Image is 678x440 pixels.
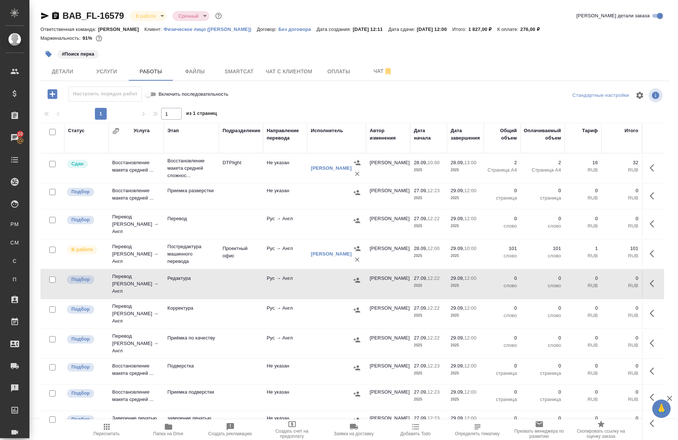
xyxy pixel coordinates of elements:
p: 28.09, [414,246,427,251]
p: 1 [568,245,598,252]
p: слово [524,282,561,289]
button: Скопировать ссылку на оценку заказа [570,419,632,440]
p: К оплате: [497,27,521,32]
p: 2025 [451,166,480,174]
button: Здесь прячутся важные кнопки [645,275,663,292]
p: 27.09, [414,305,427,311]
p: 0 [524,362,561,370]
p: RUB [568,252,598,260]
td: Восстановление макета средней ... [109,183,164,209]
button: Доп статусы указывают на важность/срочность заказа [214,11,223,21]
p: слово [487,312,517,319]
p: Сдан [71,160,84,168]
button: Назначить [351,415,362,426]
span: Файлы [177,67,213,76]
span: Поиск перка [57,50,99,57]
p: Подбор [71,276,90,283]
p: RUB [605,370,638,377]
p: 12:00 [464,389,476,395]
p: 29.09, [451,216,464,221]
button: Здесь прячутся важные кнопки [645,362,663,380]
p: 0 [487,275,517,282]
div: Исполнитель [311,127,343,134]
p: Подбор [71,216,90,223]
p: 12:23 [427,188,440,193]
td: Восстановление макета средней ... [109,385,164,411]
p: Восстановление макета средней сложнос... [167,157,215,179]
p: 29.09, [451,246,464,251]
td: [PERSON_NAME] [366,271,410,297]
p: 27.09, [414,216,427,221]
p: 0 [605,187,638,194]
td: [PERSON_NAME] [366,155,410,181]
td: Перевод [PERSON_NAME] → Англ [109,210,164,239]
span: 🙏 [655,401,668,416]
p: 29.09, [451,389,464,395]
button: Удалить [352,254,363,265]
button: Назначить [351,362,362,373]
div: Дата завершения [451,127,480,142]
button: Удалить [352,168,363,179]
span: Добавить Todo [400,431,430,436]
p: 12:00 [464,363,476,369]
p: страница [524,370,561,377]
p: RUB [605,222,638,230]
span: С [9,257,20,265]
p: слово [524,222,561,230]
p: 12:23 [427,363,440,369]
button: Срочный [176,13,200,19]
p: 16 [568,159,598,166]
td: Рус → Англ [263,301,307,327]
td: Не указан [263,411,307,437]
p: 27.09, [414,188,427,193]
span: Посмотреть информацию [649,88,664,102]
td: [PERSON_NAME] [366,331,410,356]
div: Статус [68,127,85,134]
p: Приемка разверстки [167,187,215,194]
p: 0 [487,415,517,422]
span: Определить тематику [455,431,500,436]
button: Здесь прячутся важные кнопки [645,159,663,177]
button: Назначить [351,275,362,286]
span: П [9,276,20,283]
p: 2025 [414,194,443,202]
p: 2025 [451,342,480,349]
p: 12:00 [464,188,476,193]
p: 2025 [414,370,443,377]
p: Постредактура машинного перевода [167,243,215,265]
p: страница [524,396,561,403]
span: Создать счет на предоплату [266,429,319,439]
p: 28.09, [414,160,427,165]
button: Сгруппировать [112,127,120,135]
p: 29.09, [451,363,464,369]
p: 27.09, [414,389,427,395]
span: Чат [365,67,401,76]
p: 0 [605,334,638,342]
p: RUB [568,282,598,289]
p: RUB [568,312,598,319]
span: Пересчитать [93,431,120,436]
div: Можно подбирать исполнителей [66,415,105,425]
p: 91% [82,35,94,41]
p: 0 [524,334,561,342]
div: Итого [625,127,638,134]
p: Редактура [167,275,215,282]
p: слово [524,312,561,319]
p: Физическое лицо ([PERSON_NAME]) [164,27,257,32]
button: Здесь прячутся важные кнопки [645,187,663,205]
p: [DATE] 12:11 [353,27,388,32]
p: Перевод [167,215,215,222]
span: CM [9,239,20,246]
td: Не указан [263,359,307,384]
div: Оплачиваемый объем [524,127,561,142]
p: 10:00 [464,246,476,251]
td: Не указан [263,183,307,209]
p: #Поиск перка [62,50,94,58]
p: 0 [524,305,561,312]
p: слово [487,252,517,260]
p: 0 [605,215,638,222]
div: Исполнитель выполняет работу [66,245,105,255]
div: Менеджер проверил работу исполнителя, передает ее на следующий этап [66,159,105,169]
p: RUB [605,342,638,349]
p: Корректура [167,305,215,312]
